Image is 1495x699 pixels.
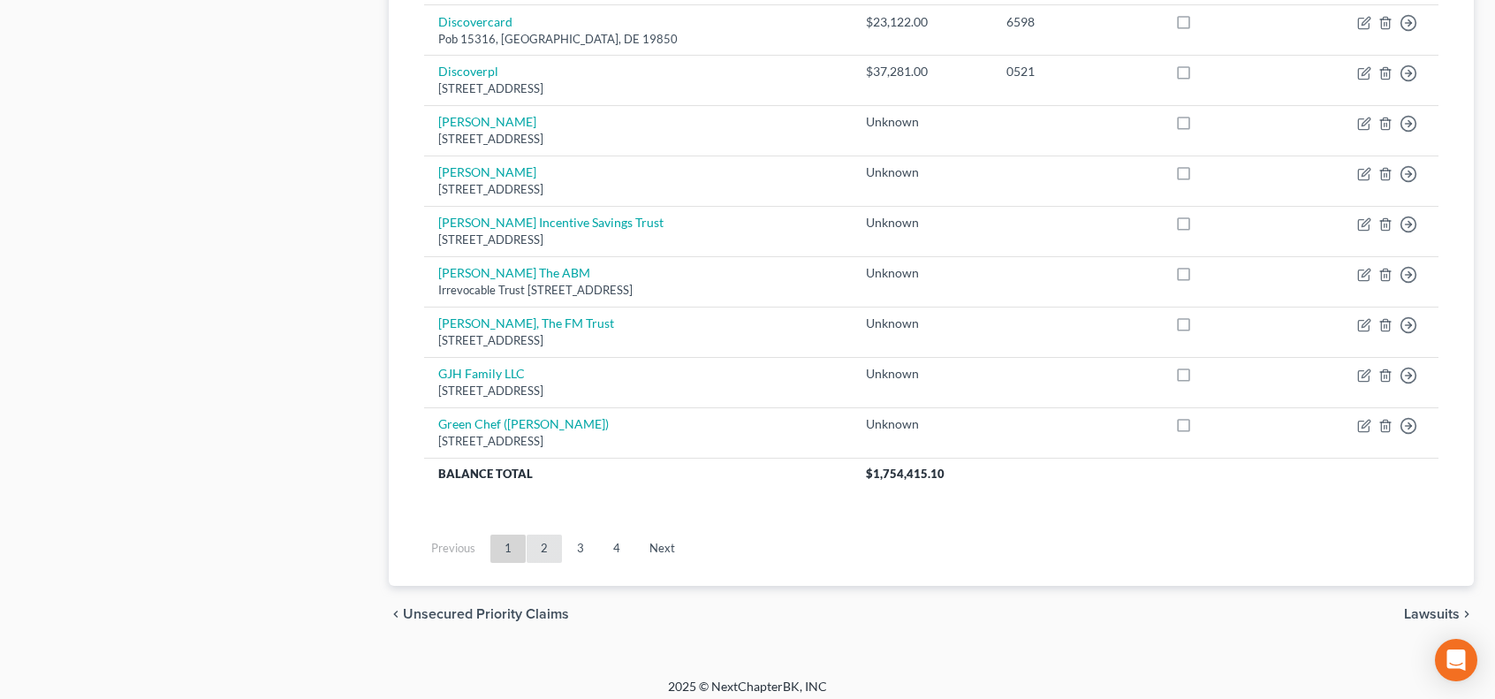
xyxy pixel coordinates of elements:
[866,163,978,181] div: Unknown
[438,14,512,29] a: Discovercard
[599,535,634,563] a: 4
[438,282,838,299] div: Irrevocable Trust [STREET_ADDRESS]
[563,535,598,563] a: 3
[438,332,838,349] div: [STREET_ADDRESS]
[438,131,838,148] div: [STREET_ADDRESS]
[438,114,536,129] a: [PERSON_NAME]
[1460,607,1474,621] i: chevron_right
[438,181,838,198] div: [STREET_ADDRESS]
[438,64,498,79] a: Discoverpl
[866,113,978,131] div: Unknown
[438,164,536,179] a: [PERSON_NAME]
[424,458,852,490] th: Balance Total
[1404,607,1474,621] button: Lawsuits chevron_right
[389,607,403,621] i: chevron_left
[438,31,838,48] div: Pob 15316, [GEOGRAPHIC_DATA], DE 19850
[389,607,569,621] button: chevron_left Unsecured Priority Claims
[403,607,569,621] span: Unsecured Priority Claims
[1404,607,1460,621] span: Lawsuits
[438,366,525,381] a: GJH Family LLC
[866,214,978,232] div: Unknown
[527,535,562,563] a: 2
[1435,639,1477,681] div: Open Intercom Messenger
[438,383,838,399] div: [STREET_ADDRESS]
[438,265,590,280] a: [PERSON_NAME] The ABM
[866,467,945,481] span: $1,754,415.10
[866,415,978,433] div: Unknown
[438,416,609,431] a: Green Chef ([PERSON_NAME])
[635,535,689,563] a: Next
[438,80,838,97] div: [STREET_ADDRESS]
[490,535,526,563] a: 1
[866,365,978,383] div: Unknown
[1006,63,1147,80] div: 0521
[438,433,838,450] div: [STREET_ADDRESS]
[438,215,664,230] a: [PERSON_NAME] Incentive Savings Trust
[438,232,838,248] div: [STREET_ADDRESS]
[438,315,614,331] a: [PERSON_NAME], The FM Trust
[866,315,978,332] div: Unknown
[866,13,978,31] div: $23,122.00
[866,264,978,282] div: Unknown
[866,63,978,80] div: $37,281.00
[1006,13,1147,31] div: 6598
